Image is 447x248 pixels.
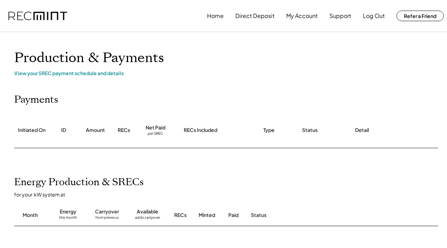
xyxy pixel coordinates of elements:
[23,212,38,219] div: Month
[86,127,105,134] div: Amount
[14,191,445,198] div: for your kW system at
[286,9,318,23] button: My Account
[8,12,67,20] img: recmint-logotype%403x.png
[14,94,58,106] h2: Payments
[363,9,385,23] button: Log Out
[61,127,66,134] div: ID
[228,212,239,219] div: Paid
[329,9,351,23] button: Support
[137,208,158,215] div: Available
[174,212,187,219] div: RECs
[148,131,163,137] div: per SREC
[251,212,371,219] div: Status
[396,11,444,21] button: Refer a Friend
[302,127,318,134] div: Status
[59,215,77,222] div: this month
[207,9,224,23] button: Home
[14,50,438,66] h1: Production & Payments
[18,127,46,134] div: Initiated On
[199,212,215,219] div: Minted
[95,208,119,215] div: Carryover
[184,127,217,134] div: RECs Included
[118,127,130,134] div: RECs
[14,176,144,188] h2: Energy Production & SRECs
[263,127,275,134] div: Type
[235,9,275,23] button: Direct Deposit
[60,208,76,215] div: Energy
[14,70,438,76] div: View your SREC payment schedule and details
[146,124,165,131] div: Net Paid
[355,127,369,134] div: Detail
[95,215,119,222] div: from previous
[135,215,160,222] div: adds carryover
